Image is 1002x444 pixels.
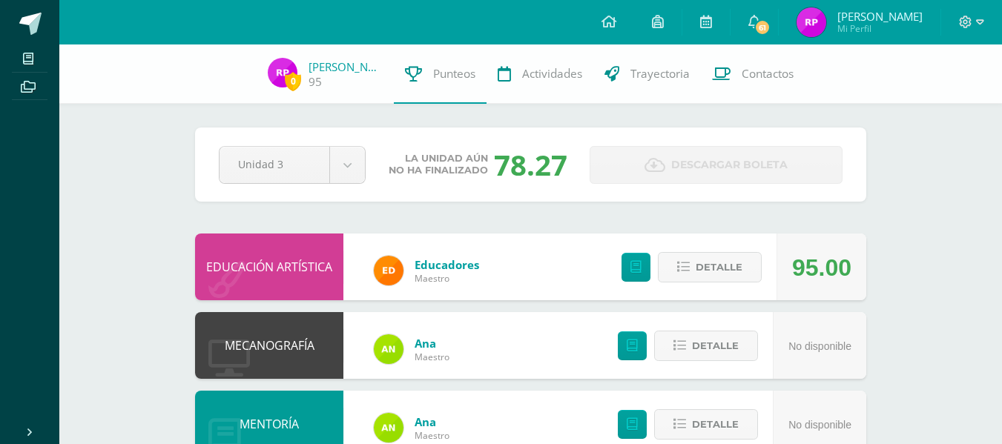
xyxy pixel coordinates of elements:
[658,252,762,282] button: Detalle
[494,145,567,184] div: 78.27
[268,58,297,87] img: 612d8540f47d75f38da33de7c34a2a03.png
[788,340,851,352] span: No disponible
[797,7,826,37] img: 612d8540f47d75f38da33de7c34a2a03.png
[654,409,758,440] button: Detalle
[415,351,449,363] span: Maestro
[701,44,805,104] a: Contactos
[415,272,479,285] span: Maestro
[692,332,739,359] span: Detalle
[837,9,923,24] span: [PERSON_NAME]
[415,336,449,351] a: Ana
[654,331,758,361] button: Detalle
[487,44,593,104] a: Actividades
[195,233,343,300] div: EDUCACIÓN ARTÍSTICA
[238,147,311,182] span: Unidad 3
[696,254,742,281] span: Detalle
[374,256,403,285] img: ed927125212876238b0630303cb5fd71.png
[309,59,383,74] a: [PERSON_NAME]
[630,66,690,82] span: Trayectoria
[742,66,794,82] span: Contactos
[671,147,788,183] span: Descargar boleta
[415,257,479,272] a: Educadores
[394,44,487,104] a: Punteos
[309,74,322,90] a: 95
[593,44,701,104] a: Trayectoria
[195,312,343,379] div: MECANOGRAFÍA
[754,19,771,36] span: 61
[788,419,851,431] span: No disponible
[389,153,488,176] span: La unidad aún no ha finalizado
[374,334,403,364] img: 122d7b7bf6a5205df466ed2966025dea.png
[792,234,851,301] div: 95.00
[415,429,449,442] span: Maestro
[374,413,403,443] img: 122d7b7bf6a5205df466ed2966025dea.png
[415,414,449,429] a: Ana
[220,147,365,183] a: Unidad 3
[285,72,301,90] span: 0
[522,66,582,82] span: Actividades
[692,411,739,438] span: Detalle
[433,66,475,82] span: Punteos
[837,22,923,35] span: Mi Perfil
